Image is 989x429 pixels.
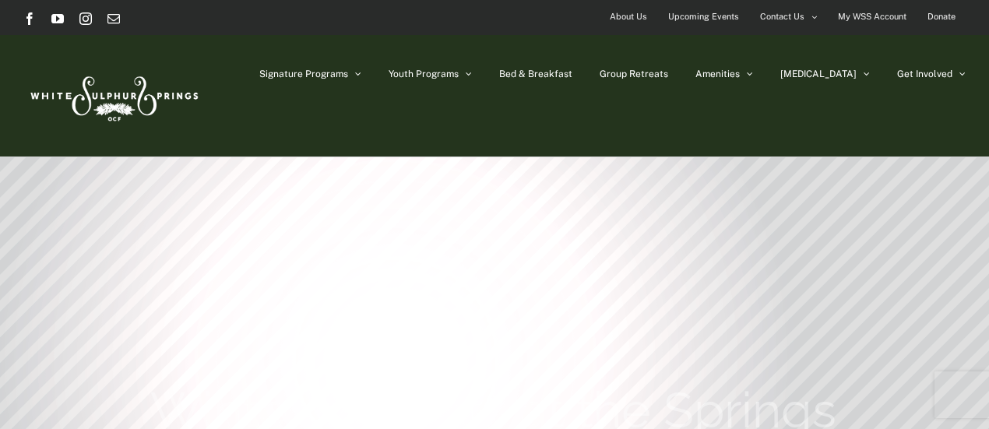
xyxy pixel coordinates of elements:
[499,69,572,79] span: Bed & Breakfast
[600,35,668,113] a: Group Retreats
[780,35,870,113] a: [MEDICAL_DATA]
[499,35,572,113] a: Bed & Breakfast
[760,5,804,28] span: Contact Us
[695,69,740,79] span: Amenities
[780,69,857,79] span: [MEDICAL_DATA]
[389,35,472,113] a: Youth Programs
[668,5,739,28] span: Upcoming Events
[600,69,668,79] span: Group Retreats
[23,59,202,132] img: White Sulphur Springs Logo
[927,5,956,28] span: Donate
[695,35,753,113] a: Amenities
[897,35,966,113] a: Get Involved
[389,69,459,79] span: Youth Programs
[610,5,647,28] span: About Us
[259,35,361,113] a: Signature Programs
[838,5,906,28] span: My WSS Account
[259,35,966,113] nav: Main Menu
[897,69,952,79] span: Get Involved
[259,69,348,79] span: Signature Programs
